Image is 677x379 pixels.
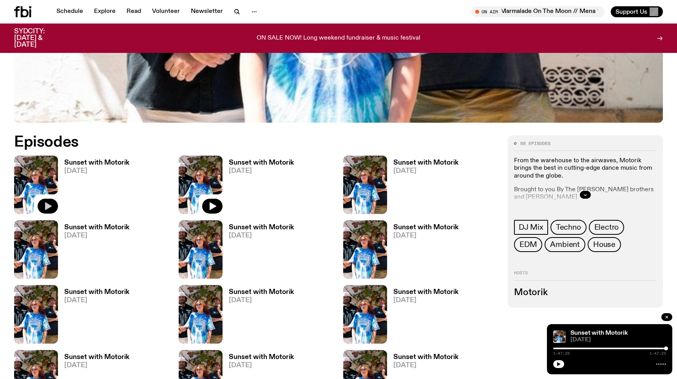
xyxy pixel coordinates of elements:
[64,289,129,296] h3: Sunset with Motorik
[343,156,387,214] img: Andrew, Reenie, and Pat stand in a row, smiling at the camera, in dappled light with a vine leafe...
[14,156,58,214] img: Andrew, Reenie, and Pat stand in a row, smiling at the camera, in dappled light with a vine leafe...
[593,240,615,249] span: House
[556,223,581,232] span: Techno
[514,157,657,180] p: From the warehouse to the airwaves, Motorik brings the best in cutting-edge dance music from arou...
[223,289,294,343] a: Sunset with Motorik[DATE]
[393,362,458,369] span: [DATE]
[550,220,586,235] a: Techno
[343,220,387,279] img: Andrew, Reenie, and Pat stand in a row, smiling at the camera, in dappled light with a vine leafe...
[186,6,228,17] a: Newsletter
[589,220,625,235] a: Electro
[257,35,420,42] p: ON SALE NOW! Long weekend fundraiser & music festival
[179,285,223,343] img: Andrew, Reenie, and Pat stand in a row, smiling at the camera, in dappled light with a vine leafe...
[387,224,458,279] a: Sunset with Motorik[DATE]
[122,6,146,17] a: Read
[64,354,129,361] h3: Sunset with Motorik
[393,232,458,239] span: [DATE]
[64,160,129,166] h3: Sunset with Motorik
[520,141,550,146] span: 88 episodes
[594,223,619,232] span: Electro
[514,220,548,235] a: DJ Mix
[393,354,458,361] h3: Sunset with Motorik
[393,168,458,174] span: [DATE]
[514,288,657,297] h3: Motorik
[64,168,129,174] span: [DATE]
[179,220,223,279] img: Andrew, Reenie, and Pat stand in a row, smiling at the camera, in dappled light with a vine leafe...
[223,160,294,214] a: Sunset with Motorik[DATE]
[64,224,129,231] h3: Sunset with Motorik
[611,6,663,17] button: Support Us
[519,223,543,232] span: DJ Mix
[545,237,585,252] a: Ambient
[229,289,294,296] h3: Sunset with Motorik
[229,297,294,304] span: [DATE]
[393,289,458,296] h3: Sunset with Motorik
[343,285,387,343] img: Andrew, Reenie, and Pat stand in a row, smiling at the camera, in dappled light with a vine leafe...
[393,224,458,231] h3: Sunset with Motorik
[14,220,58,279] img: Andrew, Reenie, and Pat stand in a row, smiling at the camera, in dappled light with a vine leafe...
[229,232,294,239] span: [DATE]
[570,330,628,336] a: Sunset with Motorik
[615,8,647,15] span: Support Us
[58,224,129,279] a: Sunset with Motorik[DATE]
[393,160,458,166] h3: Sunset with Motorik
[553,330,566,343] img: Andrew, Reenie, and Pat stand in a row, smiling at the camera, in dappled light with a vine leafe...
[229,354,294,361] h3: Sunset with Motorik
[229,224,294,231] h3: Sunset with Motorik
[387,289,458,343] a: Sunset with Motorik[DATE]
[550,240,580,249] span: Ambient
[229,168,294,174] span: [DATE]
[89,6,120,17] a: Explore
[14,135,443,149] h2: Episodes
[229,362,294,369] span: [DATE]
[58,160,129,214] a: Sunset with Motorik[DATE]
[570,337,666,343] span: [DATE]
[471,6,605,17] button: On AirMarmalade On The Moon // Mena 1.0
[64,297,129,304] span: [DATE]
[64,232,129,239] span: [DATE]
[58,289,129,343] a: Sunset with Motorik[DATE]
[387,160,458,214] a: Sunset with Motorik[DATE]
[14,285,58,343] img: Andrew, Reenie, and Pat stand in a row, smiling at the camera, in dappled light with a vine leafe...
[553,352,570,355] span: 1:47:25
[14,28,64,48] h3: SYDCITY: [DATE] & [DATE]
[514,271,657,280] h2: Hosts
[229,160,294,166] h3: Sunset with Motorik
[650,352,666,355] span: 1:47:25
[514,237,542,252] a: EDM
[588,237,621,252] a: House
[223,224,294,279] a: Sunset with Motorik[DATE]
[520,240,537,249] span: EDM
[52,6,88,17] a: Schedule
[393,297,458,304] span: [DATE]
[64,362,129,369] span: [DATE]
[147,6,185,17] a: Volunteer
